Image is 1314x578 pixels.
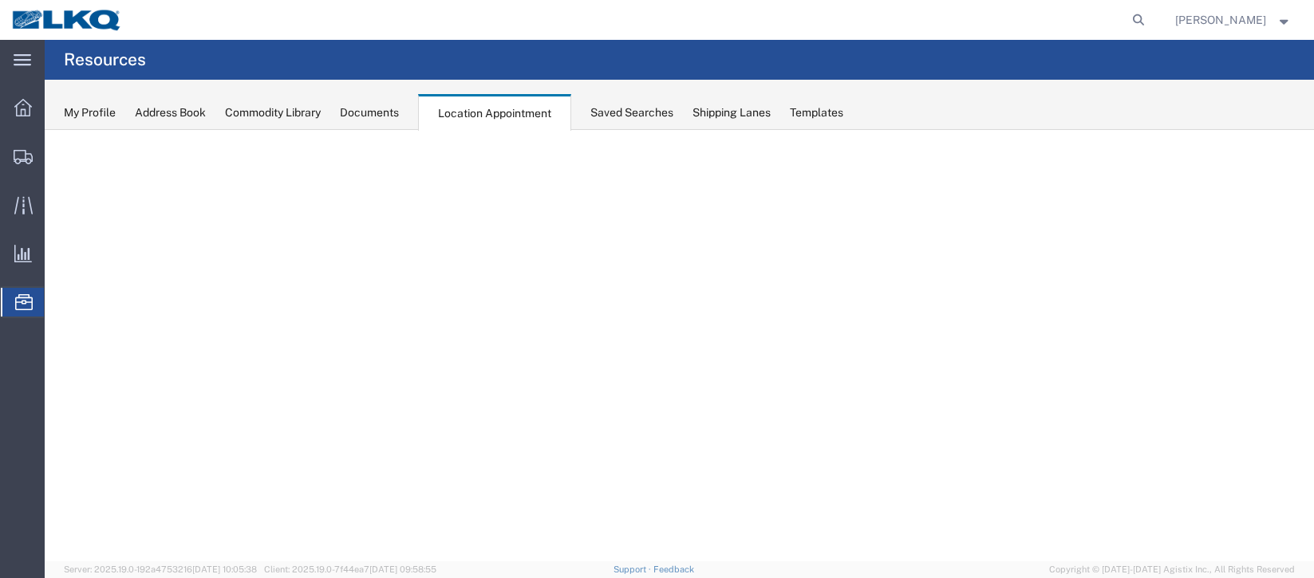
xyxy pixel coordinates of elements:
h4: Resources [64,40,146,80]
div: Documents [340,104,399,121]
span: [DATE] 09:58:55 [369,564,436,574]
div: My Profile [64,104,116,121]
a: Feedback [653,564,694,574]
iframe: FS Legacy Container [45,130,1314,561]
div: Saved Searches [590,104,673,121]
div: Address Book [135,104,206,121]
div: Location Appointment [418,94,571,131]
button: [PERSON_NAME] [1174,10,1292,29]
a: Support [614,564,653,574]
span: Server: 2025.19.0-192a4753216 [64,564,257,574]
span: Copyright © [DATE]-[DATE] Agistix Inc., All Rights Reserved [1049,563,1295,576]
span: [DATE] 10:05:38 [192,564,257,574]
span: Client: 2025.19.0-7f44ea7 [264,564,436,574]
img: logo [11,8,123,32]
span: Christopher Sanchez [1175,11,1266,29]
div: Commodity Library [225,104,321,121]
div: Templates [790,104,843,121]
div: Shipping Lanes [693,104,771,121]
